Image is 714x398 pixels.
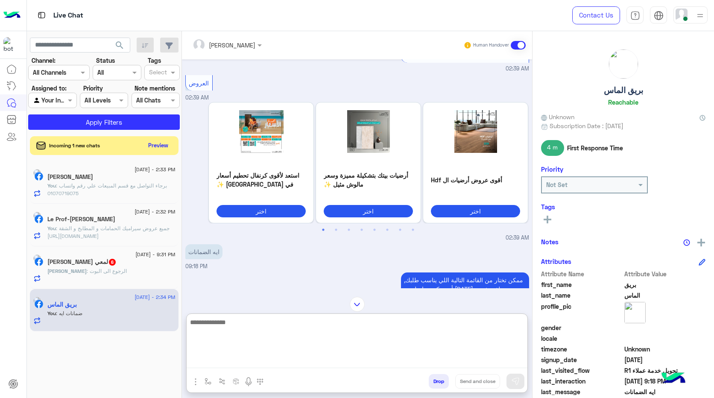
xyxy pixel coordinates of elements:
span: gender [541,323,623,332]
img: picture [33,297,41,304]
span: [DATE] - 2:33 PM [135,166,175,173]
img: Facebook [35,172,43,181]
span: Subscription Date : [DATE] [550,121,623,130]
label: Assigned to: [32,84,67,93]
small: Human Handover [473,42,509,49]
button: اختر [217,205,306,217]
img: select flow [205,378,211,385]
button: 8 of 4 [409,225,417,234]
button: Drop [429,374,449,389]
span: locale [541,334,623,343]
span: 6 [109,259,116,266]
img: hulul-logo.png [658,364,688,394]
img: make a call [257,378,263,385]
span: [PERSON_NAME] [47,268,87,274]
h5: بريق الماس [47,301,77,308]
span: العروض [189,79,209,87]
h5: شريف رمسيس لمعي [47,258,117,266]
p: 14/8/2025, 9:18 PM [401,272,529,305]
button: 2 of 4 [332,225,340,234]
span: Incoming 1 new chats [49,142,100,149]
span: الرجوع الى البوت [87,268,127,274]
span: ايه الضمانات [624,387,706,396]
img: add [697,239,705,246]
button: Preview [145,139,172,152]
label: Status [96,56,115,65]
p: 14/8/2025, 9:18 PM [185,244,222,259]
span: Attribute Value [624,269,706,278]
img: picture [33,255,41,262]
img: picture [33,212,41,219]
label: Channel: [32,56,56,65]
p: Live Chat [53,10,83,21]
img: tab [654,11,664,20]
button: search [109,38,130,56]
p: أقوى عروض أرضيات ال Hdf [431,176,520,184]
span: You [47,225,56,231]
label: Note mentions [135,84,175,93]
span: برجاء التواصل مع قسم المبيعات علي رقم واتساب 01070719075 [47,182,167,196]
label: Tags [148,56,161,65]
img: picture [33,169,41,177]
button: Apply Filters [28,114,180,130]
img: send message [511,377,520,386]
img: send voice note [243,377,254,387]
img: Trigger scenario [219,378,225,385]
span: null [624,334,706,343]
span: 2025-06-29T23:06:32.32Z [624,355,706,364]
button: create order [229,374,243,388]
button: 5 of 4 [370,225,379,234]
img: send attachment [190,377,201,387]
h6: Attributes [541,258,571,265]
p: أرضيات بيتك بتشكيلة مميزة وسعر مالوش مثيل ✨ [324,171,413,189]
span: 09:18 PM [185,263,208,269]
img: V2hhdHNBcHAgSW1hZ2UgMjAyNS0wNC0xMyBhdCAxMSUyRTM2JTJFMDIgQU0uanBlZw%3D%3D.jpeg [431,110,520,153]
span: You [47,182,56,189]
button: Send and close [455,374,500,389]
a: tab [626,6,644,24]
img: Facebook [35,300,43,308]
span: [DATE] - 2:32 PM [135,208,175,216]
span: الماس [624,291,706,300]
span: جميع عروض سيراميك الحمامات و المطابخ و الشقة https://www.ahmedelsallab.com/ar/search/%D8%B9%D8%B1... [47,225,170,239]
span: profile_pic [541,302,623,322]
h5: Le Prof-Ahmed Toba [47,216,115,223]
button: 1 of 4 [319,225,328,234]
span: Unknown [541,112,574,121]
button: اختر [431,205,520,217]
img: tab [630,11,640,20]
button: 4 of 4 [357,225,366,234]
img: scroll [350,297,365,312]
img: tab [36,10,47,20]
span: Attribute Name [541,269,623,278]
span: 2025-08-14T18:18:31.578Z [624,377,706,386]
img: picture [609,50,638,79]
img: picture [624,302,646,323]
img: notes [683,239,690,246]
h6: Reachable [608,98,638,106]
img: profile [695,10,705,21]
span: null [624,323,706,332]
span: last_name [541,291,623,300]
span: ضمانات ايه [56,310,82,316]
img: create order [233,378,240,385]
span: last_visited_flow [541,366,623,375]
img: V2hhdHNBcHAgSW1hZ2UgMjAyNS0wNC0xMyBhdCAxMSUyRTM1JTJFMjQgQU0gKDEpLmpwZWc%3D.jpeg [324,110,413,153]
span: 02:39 AM [185,94,209,101]
span: [DATE] - 9:31 PM [135,251,175,258]
div: Select [148,67,167,79]
button: اختر [324,205,413,217]
button: 7 of 4 [396,225,404,234]
span: 4 m [541,140,564,155]
span: first_name [541,280,623,289]
img: Facebook [35,215,43,223]
button: 6 of 4 [383,225,392,234]
button: select flow [201,374,215,388]
span: First Response Time [567,143,623,152]
a: Contact Us [572,6,620,24]
span: timezone [541,345,623,354]
span: signup_date [541,355,623,364]
img: userImage [676,9,688,20]
h6: Tags [541,203,705,211]
span: بريق [624,280,706,289]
